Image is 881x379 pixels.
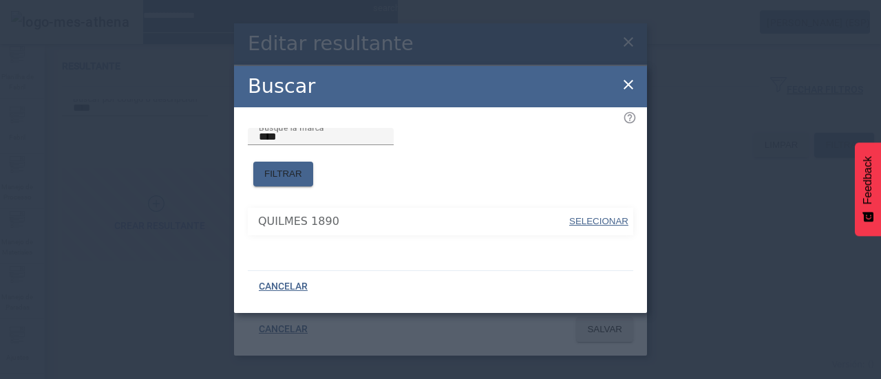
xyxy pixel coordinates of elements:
span: FILTRAR [264,167,302,181]
span: SELECIONAR [569,216,628,226]
button: SELECIONAR [568,209,630,234]
h2: Buscar [248,72,315,101]
span: CANCELAR [259,280,308,294]
button: Feedback - Mostrar pesquisa [855,142,881,236]
span: Feedback [862,156,874,204]
button: CANCELAR [248,274,319,299]
mat-label: Busque la marca [259,122,324,132]
button: FILTRAR [253,162,313,186]
span: QUILMES 1890 [258,213,568,230]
